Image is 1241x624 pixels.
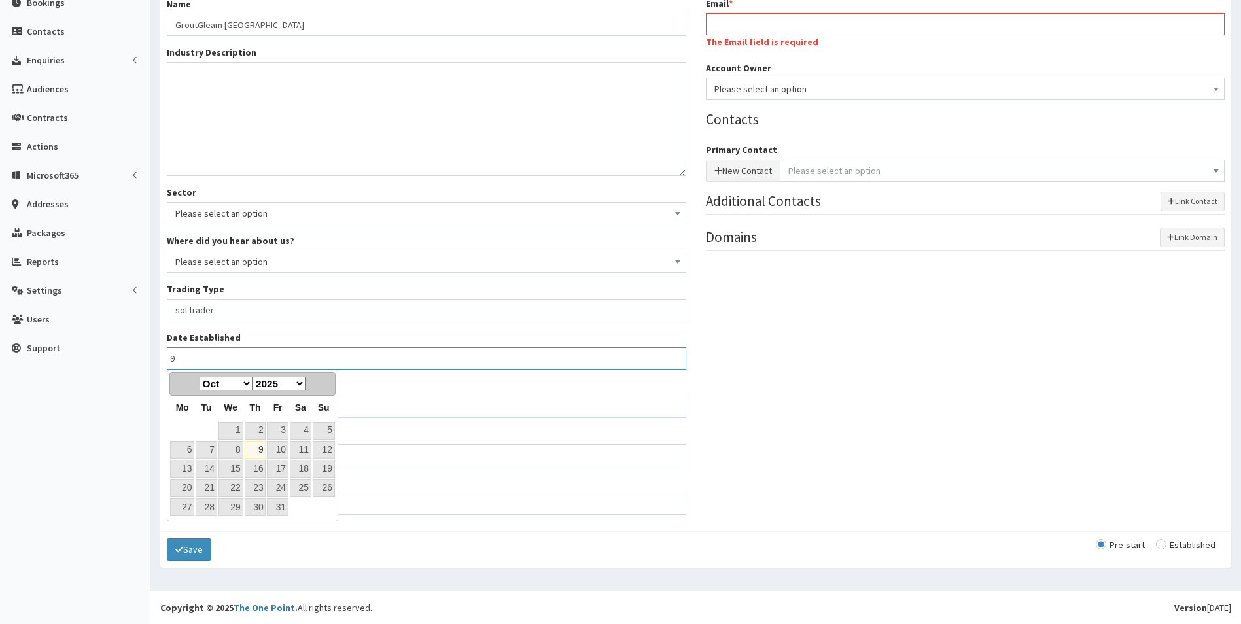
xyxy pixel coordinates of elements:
[27,198,69,210] span: Addresses
[27,141,58,152] span: Actions
[170,460,194,477] a: 13
[290,422,311,440] a: 4
[295,402,306,413] span: Saturday
[218,479,243,497] a: 22
[1096,540,1145,549] label: Pre-start
[706,192,1225,215] legend: Additional Contacts
[170,441,194,459] a: 6
[167,46,256,59] label: Industry Description
[170,498,194,516] a: 27
[201,402,211,413] span: Tuesday
[196,441,217,459] a: 7
[273,402,283,413] span: Friday
[706,143,777,156] label: Primary Contact
[706,228,1225,251] legend: Domains
[196,460,217,477] a: 14
[706,78,1225,100] span: Please select an option
[249,402,260,413] span: Thursday
[706,110,1225,130] legend: Contacts
[1161,192,1225,211] button: Link Contact
[313,460,335,477] a: 19
[218,441,243,459] a: 8
[706,160,780,182] button: New Contact
[175,378,186,389] span: Prev
[1174,601,1231,614] div: [DATE]
[788,165,881,177] span: Please select an option
[27,342,60,354] span: Support
[319,378,330,389] span: Next
[290,441,311,459] a: 11
[27,54,65,66] span: Enquiries
[167,331,241,344] label: Date Established
[267,460,288,477] a: 17
[167,186,196,199] label: Sector
[167,251,686,273] span: Please select an option
[171,374,190,392] a: Prev
[176,402,189,413] span: Monday
[318,402,330,413] span: Sunday
[218,460,243,477] a: 15
[706,61,771,75] label: Account Owner
[267,498,288,516] a: 31
[1160,228,1225,247] button: Link Domain
[224,402,237,413] span: Wednesday
[175,252,678,271] span: Please select an option
[1156,540,1215,549] label: Established
[245,422,266,440] a: 2
[196,498,217,516] a: 28
[167,283,224,296] label: Trading Type
[313,422,335,440] a: 5
[267,422,288,440] a: 3
[245,498,266,516] a: 30
[175,204,678,222] span: Please select an option
[315,374,334,392] a: Next
[27,112,68,124] span: Contracts
[150,591,1241,624] footer: All rights reserved.
[27,313,50,325] span: Users
[196,479,217,497] a: 21
[313,479,335,497] a: 26
[27,83,69,95] span: Audiences
[218,498,243,516] a: 29
[27,285,62,296] span: Settings
[167,234,294,247] label: Where did you hear about us?
[27,169,79,181] span: Microsoft365
[167,538,211,561] button: Save
[245,479,266,497] a: 23
[267,479,288,497] a: 24
[234,602,295,614] a: The One Point
[27,227,65,239] span: Packages
[170,479,194,497] a: 20
[167,202,686,224] span: Please select an option
[245,460,266,477] a: 16
[290,479,311,497] a: 25
[160,602,298,614] strong: Copyright © 2025 .
[706,35,818,48] label: The Email field is required
[245,441,266,459] a: 9
[1174,602,1207,614] b: Version
[27,256,59,268] span: Reports
[27,26,65,37] span: Contacts
[714,80,1217,98] span: Please select an option
[218,422,243,440] a: 1
[267,441,288,459] a: 10
[290,460,311,477] a: 18
[313,441,335,459] a: 12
